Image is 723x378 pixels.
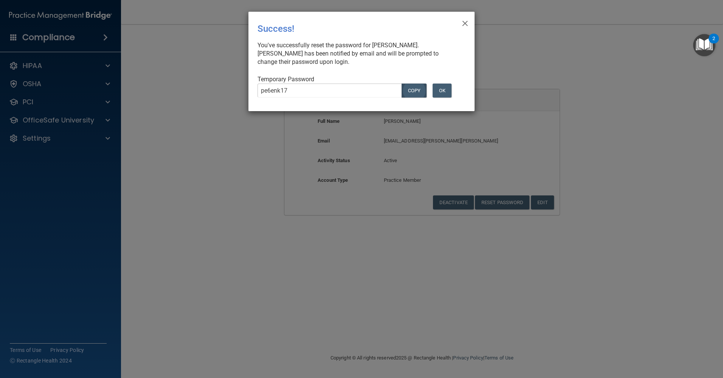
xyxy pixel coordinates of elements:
button: Open Resource Center, 2 new notifications [693,34,715,56]
div: Success! [258,18,434,40]
iframe: Drift Widget Chat Controller [592,324,714,355]
div: 2 [712,39,715,48]
div: You've successfully reset the password for [PERSON_NAME]. [PERSON_NAME] has been notified by emai... [258,41,459,66]
button: COPY [402,84,427,98]
button: OK [433,84,451,98]
span: × [462,15,469,30]
span: Temporary Password [258,76,314,83]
